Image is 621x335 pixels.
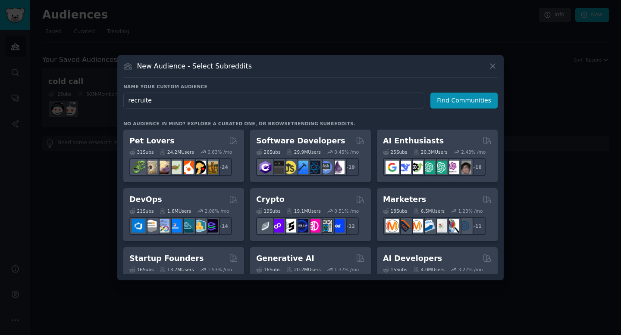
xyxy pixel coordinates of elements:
div: 2.08 % /mo [205,208,229,214]
div: 20.2M Users [286,267,320,273]
div: 20.3M Users [413,149,447,155]
img: chatgpt_promptDesign [422,161,435,174]
img: reactnative [307,161,320,174]
div: + 18 [467,158,486,176]
img: CryptoNews [319,219,332,233]
div: 1.53 % /mo [207,267,232,273]
img: content_marketing [386,219,399,233]
img: 0xPolygon [271,219,284,233]
img: ballpython [144,161,157,174]
img: AskMarketing [410,219,423,233]
img: software [271,161,284,174]
div: + 24 [214,158,232,176]
img: bigseo [398,219,411,233]
div: No audience in mind? Explore a curated one, or browse . [123,121,355,127]
h2: Marketers [383,194,426,205]
img: googleads [434,219,447,233]
img: defi_ [331,219,345,233]
div: 16 Sub s [256,267,280,273]
h2: Software Developers [256,136,345,146]
h2: Crypto [256,194,285,205]
div: 0.45 % /mo [334,149,359,155]
img: Docker_DevOps [156,219,169,233]
input: Pick a short name, like "Digital Marketers" or "Movie-Goers" [123,93,424,109]
img: turtle [168,161,182,174]
div: + 12 [341,217,359,235]
img: learnjavascript [283,161,296,174]
img: AskComputerScience [319,161,332,174]
div: + 14 [214,217,232,235]
div: 4.0M Users [413,267,445,273]
div: 18 Sub s [383,208,407,214]
div: 1.6M Users [160,208,191,214]
img: elixir [331,161,345,174]
h2: DevOps [129,194,162,205]
img: dogbreed [204,161,218,174]
div: 6.5M Users [413,208,445,214]
h2: Startup Founders [129,253,204,264]
img: leopardgeckos [156,161,169,174]
img: cockatiel [180,161,194,174]
div: 3.27 % /mo [458,267,483,273]
img: PetAdvice [192,161,206,174]
img: GoogleGeminiAI [386,161,399,174]
div: 15 Sub s [383,267,407,273]
img: OpenAIDev [446,161,459,174]
h2: Generative AI [256,253,314,264]
h2: AI Developers [383,253,442,264]
img: AItoolsCatalog [410,161,423,174]
h3: Name your custom audience [123,84,498,90]
img: web3 [295,219,308,233]
div: 24.2M Users [160,149,194,155]
img: DevOpsLinks [168,219,182,233]
div: 25 Sub s [383,149,407,155]
img: herpetology [132,161,145,174]
div: 26 Sub s [256,149,280,155]
button: Find Communities [430,93,498,109]
img: iOSProgramming [295,161,308,174]
img: aws_cdk [192,219,206,233]
div: 19.1M Users [286,208,320,214]
img: OnlineMarketing [458,219,471,233]
img: AWS_Certified_Experts [144,219,157,233]
div: 0.83 % /mo [207,149,232,155]
img: ethstaker [283,219,296,233]
div: 29.9M Users [286,149,320,155]
h3: New Audience - Select Subreddits [137,62,252,71]
img: defiblockchain [307,219,320,233]
img: DeepSeek [398,161,411,174]
img: platformengineering [180,219,194,233]
h2: AI Enthusiasts [383,136,444,146]
img: ArtificalIntelligence [458,161,471,174]
div: 1.37 % /mo [334,267,359,273]
h2: Pet Lovers [129,136,175,146]
img: azuredevops [132,219,145,233]
img: chatgpt_prompts_ [434,161,447,174]
div: + 19 [341,158,359,176]
div: 1.23 % /mo [458,208,483,214]
img: csharp [259,161,272,174]
img: PlatformEngineers [204,219,218,233]
div: 2.43 % /mo [461,149,486,155]
div: 0.51 % /mo [334,208,359,214]
img: MarketingResearch [446,219,459,233]
div: 31 Sub s [129,149,154,155]
div: 16 Sub s [129,267,154,273]
div: 19 Sub s [256,208,280,214]
img: ethfinance [259,219,272,233]
div: 21 Sub s [129,208,154,214]
div: 13.7M Users [160,267,194,273]
img: Emailmarketing [422,219,435,233]
div: + 11 [467,217,486,235]
a: trending subreddits [291,121,353,126]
